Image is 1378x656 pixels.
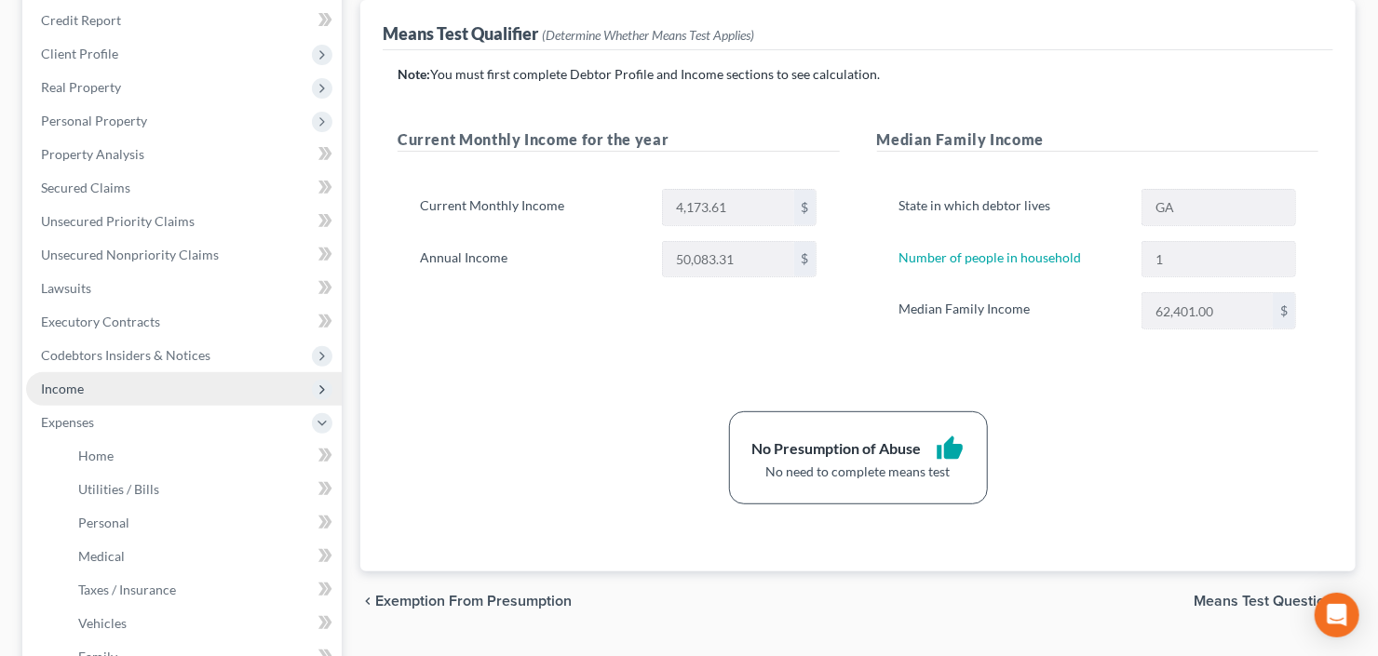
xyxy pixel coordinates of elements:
[41,46,118,61] span: Client Profile
[398,65,1318,84] p: You must first complete Debtor Profile and Income sections to see calculation.
[26,171,342,205] a: Secured Claims
[411,241,653,278] label: Annual Income
[78,548,125,564] span: Medical
[1142,293,1273,328] input: 0.00
[78,582,176,597] span: Taxes / Insurance
[41,180,130,195] span: Secured Claims
[41,381,84,396] span: Income
[41,314,160,329] span: Executory Contracts
[41,247,219,262] span: Unsecured Nonpriority Claims
[78,448,114,463] span: Home
[41,12,121,28] span: Credit Report
[63,506,342,540] a: Personal
[890,189,1132,226] label: State in which debtor lives
[1142,190,1295,225] input: State
[383,22,754,45] div: Means Test Qualifier
[398,128,840,152] h5: Current Monthly Income for the year
[1142,242,1295,277] input: --
[63,473,342,506] a: Utilities / Bills
[360,594,375,609] i: chevron_left
[899,249,1082,265] a: Number of people in household
[78,515,129,530] span: Personal
[63,573,342,607] a: Taxes / Insurance
[1194,594,1341,609] span: Means Test Questions
[41,146,144,162] span: Property Analysis
[78,615,127,631] span: Vehicles
[26,205,342,238] a: Unsecured Priority Claims
[794,242,817,277] div: $
[26,305,342,339] a: Executory Contracts
[398,66,430,82] strong: Note:
[26,272,342,305] a: Lawsuits
[41,347,210,363] span: Codebtors Insiders & Notices
[63,439,342,473] a: Home
[1315,593,1359,637] div: Open Intercom Messenger
[1273,293,1295,328] div: $
[63,607,342,640] a: Vehicles
[26,4,342,37] a: Credit Report
[41,414,94,430] span: Expenses
[375,594,572,609] span: Exemption from Presumption
[41,113,147,128] span: Personal Property
[1194,594,1356,609] button: Means Test Questions chevron_right
[41,79,121,95] span: Real Property
[360,594,572,609] button: chevron_left Exemption from Presumption
[63,540,342,573] a: Medical
[752,438,922,460] div: No Presumption of Abuse
[890,292,1132,329] label: Median Family Income
[542,27,754,43] span: (Determine Whether Means Test Applies)
[752,462,965,481] div: No need to complete means test
[26,238,342,272] a: Unsecured Nonpriority Claims
[41,213,195,229] span: Unsecured Priority Claims
[663,190,793,225] input: 0.00
[794,190,817,225] div: $
[411,189,653,226] label: Current Monthly Income
[663,242,793,277] input: 0.00
[937,435,965,462] i: thumb_up
[41,280,91,296] span: Lawsuits
[877,128,1319,152] h5: Median Family Income
[26,138,342,171] a: Property Analysis
[78,481,159,497] span: Utilities / Bills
